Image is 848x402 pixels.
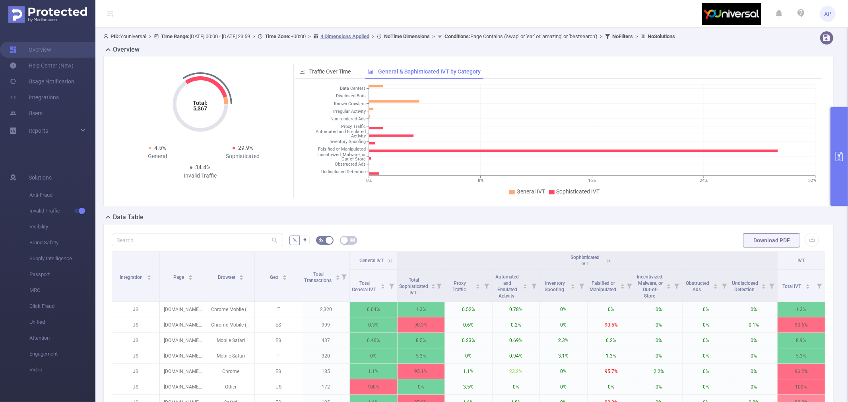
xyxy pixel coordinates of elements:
[103,34,111,39] i: icon: user
[147,274,151,278] div: Sort
[398,379,445,394] p: 0%
[29,187,95,203] span: Anti-Fraud
[207,333,254,348] p: Mobile Safari
[493,364,540,379] p: 23.2%
[293,237,297,244] span: %
[112,302,159,317] p: JS
[160,379,207,394] p: [DOMAIN_NAME][URL]
[635,317,683,332] p: 0%
[160,348,207,363] p: [DOMAIN_NAME][URL]
[778,364,825,379] p: 96.2%
[255,348,302,363] p: IT
[207,317,254,332] p: Chrome Mobile (com.facebook.katana)
[743,233,800,247] button: Download PDF
[319,238,324,242] i: icon: bg-colors
[342,157,366,162] tspan: Out-of-Store
[761,283,766,285] i: icon: caret-up
[598,33,605,39] span: >
[635,364,683,379] p: 2.2%
[239,274,244,276] i: icon: caret-up
[620,283,625,288] div: Sort
[321,170,366,175] tspan: Undisclosed Detection
[667,286,671,288] i: icon: caret-down
[380,283,385,285] i: icon: caret-up
[588,317,635,332] p: 90.5%
[334,101,366,106] tspan: Known Crawlers
[147,274,151,276] i: icon: caret-up
[431,283,436,288] div: Sort
[493,348,540,363] p: 0.94%
[239,277,244,279] i: icon: caret-down
[238,145,253,151] span: 29.9%
[540,317,587,332] p: 0%
[29,330,95,346] span: Attention
[528,270,539,301] i: Filter menu
[255,302,302,317] p: IT
[445,333,492,348] p: 0.23%
[282,274,287,276] i: icon: caret-up
[805,283,810,288] div: Sort
[778,302,825,317] p: 1.3%
[633,33,640,39] span: >
[612,33,633,39] b: No Filters
[516,188,545,195] span: General IVT
[350,302,397,317] p: 0.04%
[160,333,207,348] p: [DOMAIN_NAME][URL]
[173,274,185,280] span: Page
[336,274,340,276] i: icon: caret-up
[452,280,467,292] span: Proxy Traffic
[730,348,778,363] p: 0%
[431,286,436,288] i: icon: caret-down
[333,109,366,114] tspan: Irregular Activity
[713,283,718,285] i: icon: caret-up
[196,164,211,170] span: 34.4%
[239,274,244,278] div: Sort
[713,286,718,288] i: icon: caret-down
[430,33,437,39] span: >
[761,283,766,288] div: Sort
[713,283,718,288] div: Sort
[683,333,730,348] p: 0%
[761,286,766,288] i: icon: caret-down
[29,123,48,139] a: Reports
[808,178,816,183] tspan: 32%
[335,162,366,167] tspan: Obstructed Ads
[316,129,366,135] tspan: Automated and Emulated
[398,333,445,348] p: 8.5%
[10,58,74,73] a: Help Center (New)
[635,333,683,348] p: 0%
[378,68,481,75] span: General & Sophisticated IVT by Category
[540,333,587,348] p: 2.3%
[380,286,385,288] i: icon: caret-down
[667,283,671,285] i: icon: caret-up
[302,317,349,332] p: 999
[302,364,349,379] p: 185
[540,302,587,317] p: 0%
[445,364,492,379] p: 1.1%
[571,255,600,267] span: Sophisticated IVT
[29,251,95,267] span: Supply Intelligence
[683,348,730,363] p: 0%
[29,203,95,219] span: Invalid Traffic
[113,45,140,54] h2: Overview
[648,33,675,39] b: No Solutions
[317,152,366,157] tspan: Incentivized, Malware, or
[29,267,95,282] span: Passport
[590,280,617,292] span: Falsified or Manipulated
[635,379,683,394] p: 0%
[805,286,810,288] i: icon: caret-down
[571,283,575,288] div: Sort
[350,364,397,379] p: 1.1%
[113,213,144,222] h2: Data Table
[732,280,759,292] span: Undisclosed Detection
[303,237,307,244] span: #
[588,178,596,183] tspan: 16%
[265,33,291,39] b: Time Zone:
[207,364,254,379] p: Chrome
[620,286,625,288] i: icon: caret-down
[8,6,87,23] img: Protected Media
[341,124,366,129] tspan: Proxy Traffic
[824,6,831,22] span: AP
[282,274,287,278] div: Sort
[475,286,480,288] i: icon: caret-down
